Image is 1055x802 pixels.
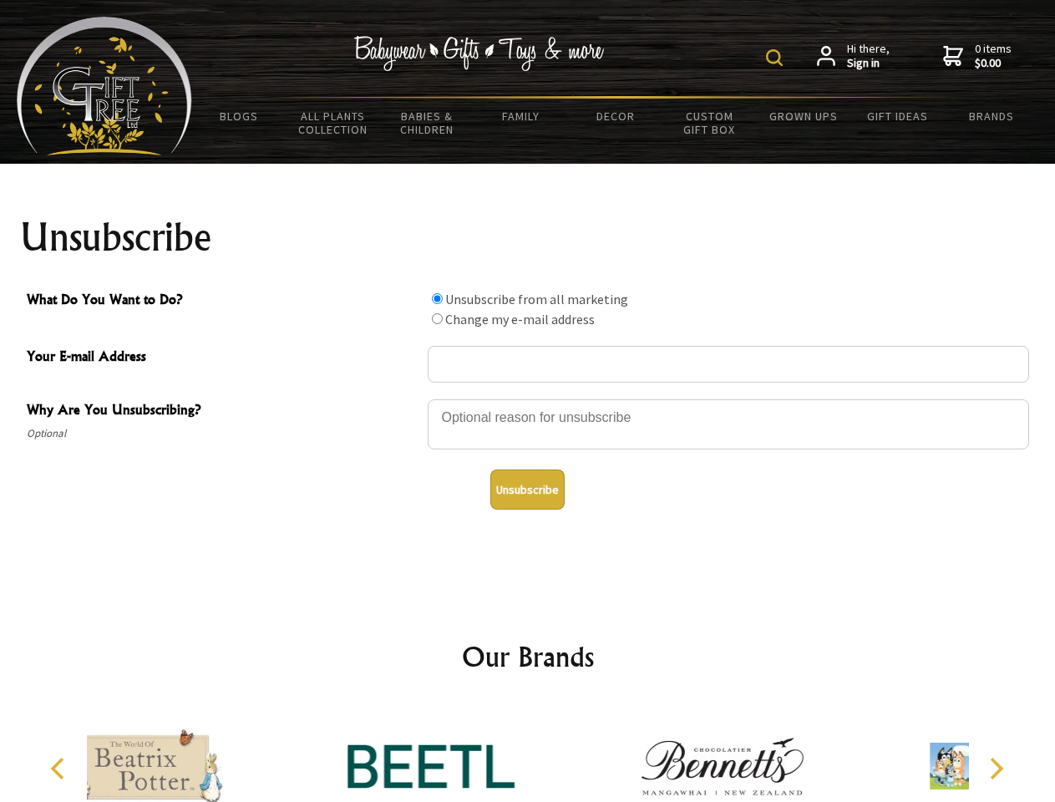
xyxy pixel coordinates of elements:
[662,99,757,147] a: Custom Gift Box
[474,99,569,134] a: Family
[17,17,192,155] img: Babyware - Gifts - Toys and more...
[428,399,1029,449] textarea: Why Are You Unsubscribing?
[975,41,1012,71] span: 0 items
[756,99,850,134] a: Grown Ups
[432,293,443,304] input: What Do You Want to Do?
[27,289,419,313] span: What Do You Want to Do?
[445,311,595,327] label: Change my e-mail address
[766,49,783,66] img: product search
[817,42,890,71] a: Hi there,Sign in
[287,99,381,147] a: All Plants Collection
[428,346,1029,383] input: Your E-mail Address
[945,99,1039,134] a: Brands
[977,750,1014,787] button: Next
[445,291,628,307] label: Unsubscribe from all marketing
[27,346,419,370] span: Your E-mail Address
[975,56,1012,71] strong: $0.00
[42,750,79,787] button: Previous
[847,56,890,71] strong: Sign in
[33,637,1022,677] h2: Our Brands
[27,424,419,444] span: Optional
[192,99,287,134] a: BLOGS
[20,217,1036,257] h1: Unsubscribe
[490,470,565,510] button: Unsubscribe
[847,42,890,71] span: Hi there,
[432,313,443,324] input: What Do You Want to Do?
[568,99,662,134] a: Decor
[354,36,605,71] img: Babywear - Gifts - Toys & more
[943,42,1012,71] a: 0 items$0.00
[850,99,945,134] a: Gift Ideas
[380,99,474,147] a: Babies & Children
[27,399,419,424] span: Why Are You Unsubscribing?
